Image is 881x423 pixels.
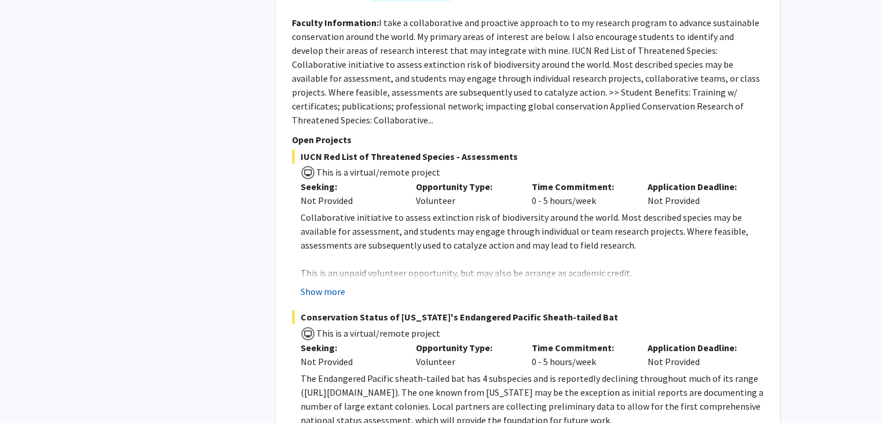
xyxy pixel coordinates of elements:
p: Seeking: [301,341,399,355]
div: 0 - 5 hours/week [523,180,639,207]
span: Conservation Status of [US_STATE]'s Endangered Pacific Sheath-tailed Bat [292,310,763,324]
div: Volunteer [407,341,523,369]
p: Application Deadline: [648,180,746,194]
button: Show more [301,285,345,298]
div: Not Provided [301,355,399,369]
div: Not Provided [639,341,755,369]
p: Opportunity Type: [416,180,514,194]
div: Not Provided [639,180,755,207]
p: Time Commitment: [532,180,630,194]
span: IUCN Red List of Threatened Species - Assessments [292,149,763,163]
div: 0 - 5 hours/week [523,341,639,369]
fg-read-more: I take a collaborative and proactive approach to to my research program to advance sustainable co... [292,17,760,126]
div: Volunteer [407,180,523,207]
p: Time Commitment: [532,341,630,355]
p: This is an unpaid volunteer opportunity, but may also be arrange as academic credit. [301,266,763,280]
p: Seeking: [301,180,399,194]
span: This is a virtual/remote project [315,166,440,178]
div: Not Provided [301,194,399,207]
span: This is a virtual/remote project [315,327,440,339]
p: Collaborative initiative to assess extinction risk of biodiversity around the world. Most describ... [301,210,763,252]
iframe: Chat [9,371,49,414]
p: Open Projects [292,133,763,147]
p: Application Deadline: [648,341,746,355]
p: Opportunity Type: [416,341,514,355]
b: Faculty Information: [292,17,379,28]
